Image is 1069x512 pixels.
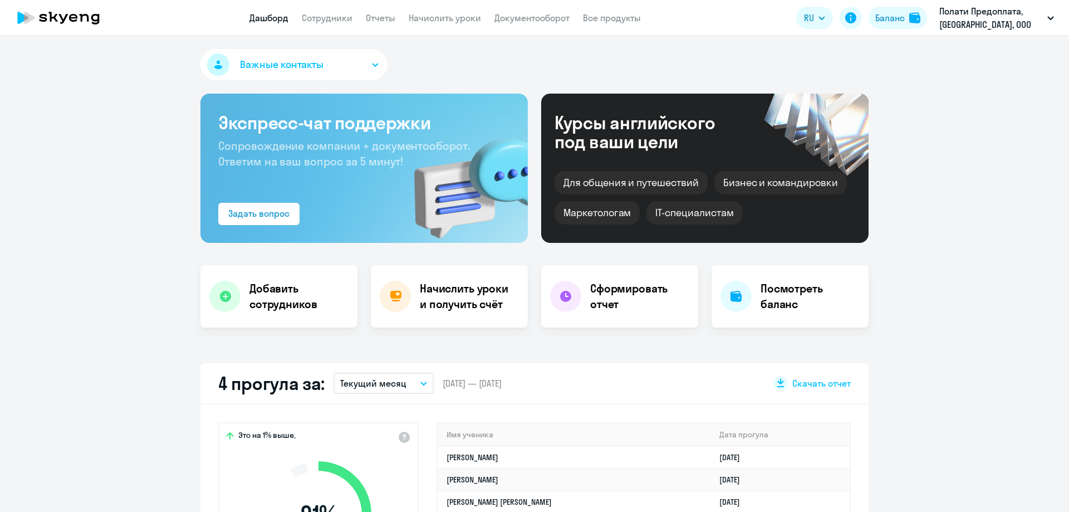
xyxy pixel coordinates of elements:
a: [PERSON_NAME] [447,475,498,485]
a: [PERSON_NAME] [447,452,498,462]
button: Задать вопрос [218,203,300,225]
div: Маркетологам [555,201,640,225]
span: Это на 1% выше, [238,430,296,443]
a: Все продукты [583,12,641,23]
p: Полати Предоплата, [GEOGRAPHIC_DATA], ООО [939,4,1043,31]
a: Дашборд [249,12,288,23]
a: [DATE] [719,475,749,485]
p: Текущий месяц [340,377,406,390]
button: RU [796,7,833,29]
button: Балансbalance [869,7,927,29]
a: [DATE] [719,452,749,462]
span: Сопровождение компании + документооборот. Ответим на ваш вопрос за 5 минут! [218,139,470,168]
h4: Начислить уроки и получить счёт [420,281,517,312]
div: Для общения и путешествий [555,171,708,194]
th: Имя ученика [438,423,710,446]
h4: Сформировать отчет [590,281,689,312]
span: RU [804,11,814,25]
a: Начислить уроки [409,12,481,23]
div: Баланс [875,11,905,25]
h3: Экспресс-чат поддержки [218,111,510,134]
h2: 4 прогула за: [218,372,325,394]
a: [PERSON_NAME] [PERSON_NAME] [447,497,552,507]
div: IT-специалистам [646,201,742,225]
th: Дата прогула [710,423,850,446]
div: Задать вопрос [228,207,290,220]
img: bg-img [398,118,528,243]
div: Курсы английского под ваши цели [555,113,745,151]
h4: Посмотреть баланс [761,281,860,312]
h4: Добавить сотрудников [249,281,349,312]
a: [DATE] [719,497,749,507]
a: Документооборот [494,12,570,23]
button: Полати Предоплата, [GEOGRAPHIC_DATA], ООО [934,4,1060,31]
img: balance [909,12,920,23]
div: Бизнес и командировки [714,171,847,194]
span: Скачать отчет [792,377,851,389]
span: Важные контакты [240,57,323,72]
button: Важные контакты [200,49,388,80]
a: Сотрудники [302,12,352,23]
span: [DATE] — [DATE] [443,377,502,389]
button: Текущий месяц [334,373,434,394]
a: Отчеты [366,12,395,23]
